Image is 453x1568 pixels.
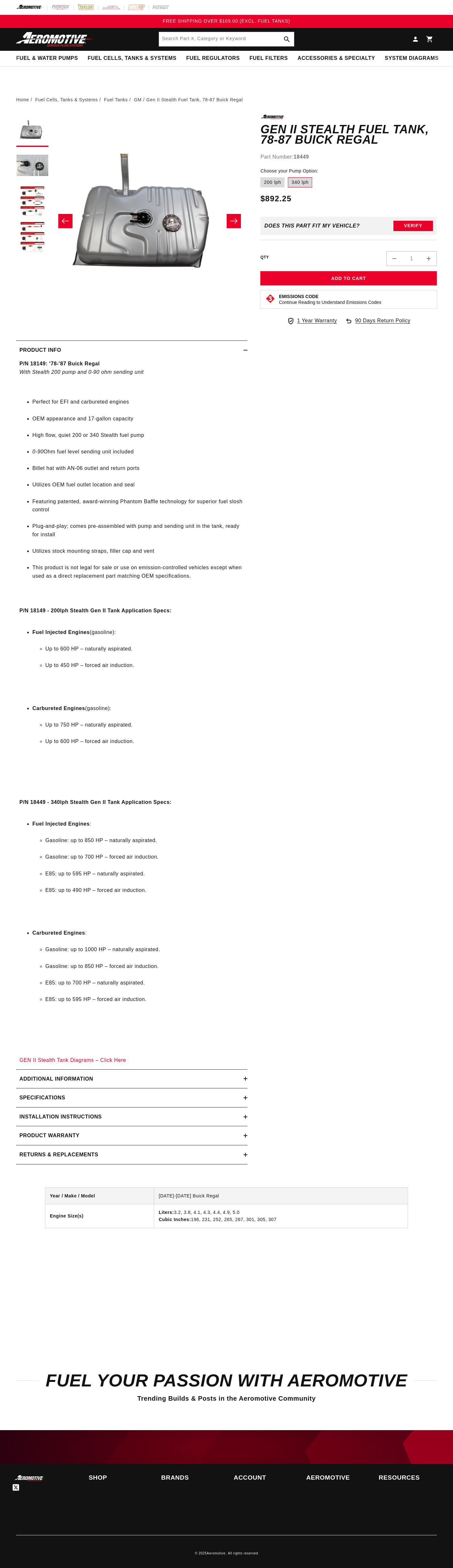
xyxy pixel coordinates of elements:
[19,346,61,354] h2: Product Info
[19,1094,65,1102] h2: Specifications
[154,1204,408,1228] td: 3.2, 3.8, 4.1, 4.3, 4.4, 4.9, 5.0 196, 231, 252, 265, 267, 301, 305, 307
[16,1088,247,1107] summary: Specifications
[19,1075,93,1083] h2: Additional information
[58,214,73,228] button: Slide left
[19,1151,98,1159] h2: Returns & replacements
[294,154,309,160] strong: 18449
[19,1131,80,1140] h2: Product warranty
[280,32,294,46] button: Search Part #, Category or Keyword
[32,706,85,711] strong: Carbureted Engines
[249,55,288,62] span: Fuel Filters
[45,836,244,845] li: Gasoline: up to 850 HP – naturally aspirated.
[380,51,443,66] summary: System Diagrams
[45,737,244,746] li: Up to 600 HP – forced air induction.
[19,369,144,375] em: With Stealth 200 pump and 0-90 ohm sending unit
[32,398,244,406] li: Perfect for EFI and carbureted engines
[161,1475,219,1481] summary: Brands
[244,51,293,66] summary: Fuel Filters
[293,51,380,66] summary: Accessories & Specialty
[104,96,128,103] a: Fuel Tanks
[32,629,90,635] strong: Fuel Injected Engines
[134,96,142,103] a: GM
[16,221,49,254] button: Load image 4 in gallery view
[379,1475,437,1481] summary: Resources
[88,55,176,62] span: Fuel Cells, Tanks & Systems
[45,853,244,861] li: Gasoline: up to 700 HP – forced air induction.
[288,177,312,188] label: 340 lph
[159,1210,174,1215] strong: Liters:
[19,608,172,613] strong: P/N 18149 - 200lph Stealth Gen II Tank Application Specs:
[32,497,244,514] li: Featuring patented, award-winning Phantom Baffle technology for superior fuel slosh control
[32,464,244,473] li: Billet hat with AN-06 outlet and return ports
[186,55,240,62] span: Fuel Regulators
[16,115,247,328] media-gallery: Gallery Viewer
[260,168,319,174] legend: Choose your Pump Option:
[16,150,49,183] button: Load image 2 in gallery view
[32,522,244,539] li: Plug-and-play; comes pre-assembled with pump and sending unit in the tank, ready for install
[32,448,244,456] li: Ohm fuel level sending unit included
[260,255,269,260] label: QTY
[89,1475,147,1481] h2: Shop
[14,32,95,47] img: Aeromotive
[19,799,172,805] strong: P/N 18449 - 340lph Stealth Gen II Tank Application Specs:
[16,115,49,147] button: Load image 1 in gallery view
[32,930,85,936] strong: Carbureted Engines
[45,645,244,653] li: Up to 600 HP – naturally aspirated.
[355,317,411,331] span: 90 Days Return Policy
[297,317,337,325] span: 1 Year Warranty
[32,431,244,439] li: High flow, quiet 200 or 340 Stealth fuel pump
[45,661,244,670] li: Up to 450 HP – forced air induction.
[45,721,244,729] li: Up to 750 HP – naturally aspirated.
[11,51,83,66] summary: Fuel & Water Pumps
[32,547,244,555] li: Utilizes stock mounting straps, filler cap and vent
[279,299,381,305] p: Continue Reading to Understand Emissions Codes
[35,96,103,103] li: Fuel Cells, Tanks & Systems
[32,929,244,1030] li: :
[16,1373,437,1388] h2: Fuel Your Passion with Aeromotive
[260,124,437,145] h1: Gen II Stealth Fuel Tank, 78-87 Buick Regal
[195,1551,227,1555] small: © 2025 .
[32,563,244,580] li: This product is not legal for sale or use on emission-controlled vehicles except when used as a d...
[287,317,337,325] a: 1 Year Warranty
[279,294,381,305] button: Emissions CodeContinue Reading to Understand Emissions Codes
[154,1188,408,1204] td: [DATE]-[DATE] Buick Regal
[385,55,438,62] span: System Diagrams
[298,55,375,62] span: Accessories & Specialty
[19,1113,102,1121] h2: Installation Instructions
[16,1126,247,1145] summary: Product warranty
[260,153,437,161] div: Part Number:
[16,341,247,360] summary: Product Info
[32,821,90,827] strong: Fuel Injected Engines
[32,481,244,489] li: Utilizes OEM fuel outlet location and seal
[16,1107,247,1126] summary: Installation Instructions
[181,51,244,66] summary: Fuel Regulators
[207,1551,226,1555] a: Aeromotive
[45,870,244,878] li: E85: up to 595 HP – naturally aspirated.
[19,1057,126,1063] a: GEN II Stealth Tank Diagrams – Click Here
[260,271,437,286] button: Add to Cart
[16,96,29,103] a: Home
[45,995,244,1004] li: E85: up to 595 HP – forced air induction.
[265,294,276,304] img: Emissions code
[393,221,433,231] button: Verify
[227,214,241,228] button: Slide right
[14,1475,46,1481] img: Aeromotive
[159,1217,191,1222] strong: Cubic Inches:
[260,177,285,188] label: 200 lph
[306,1475,364,1481] summary: Aeromotive
[45,886,244,895] li: E85: up to 490 HP – forced air induction.
[32,704,244,772] li: (gasoline):
[234,1475,292,1481] summary: Account
[146,96,243,103] li: Gen II Stealth Fuel Tank, 78-87 Buick Regal
[260,193,291,205] span: $892.25
[16,1070,247,1088] summary: Additional information
[32,628,244,696] li: (gasoline):
[32,415,244,423] li: OEM appearance and 17-gallon capacity
[45,979,244,987] li: E85: up to 700 HP – naturally aspirated.
[163,18,290,24] span: FREE SHIPPING OVER $109.00 (EXCL. FUEL TANKS)
[32,449,43,454] em: 0-90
